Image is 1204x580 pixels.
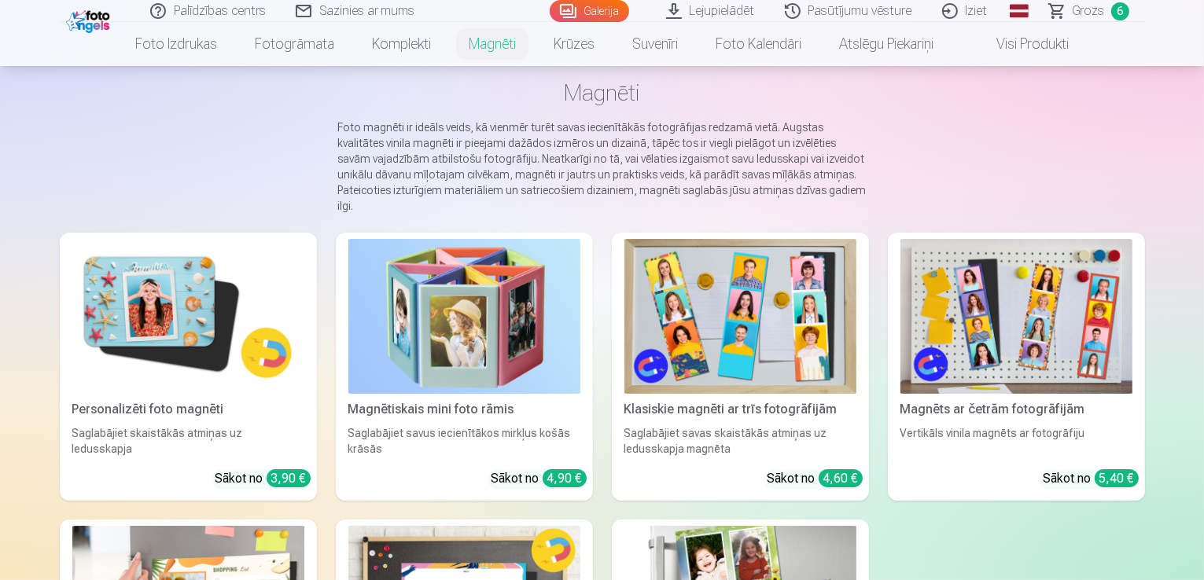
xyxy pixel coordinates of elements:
img: Personalizēti foto magnēti [72,239,304,394]
div: Saglabājiet savus iecienītākos mirkļus košās krāsās [342,425,587,457]
a: Klasiskie magnēti ar trīs fotogrāfijāmKlasiskie magnēti ar trīs fotogrāfijāmSaglabājiet savas ska... [612,233,869,501]
div: Personalizēti foto magnēti [66,400,311,419]
img: Magnēts ar četrām fotogrāfijām [900,239,1132,394]
img: /fa1 [66,6,114,33]
a: Fotogrāmata [236,22,353,66]
a: Foto izdrukas [116,22,236,66]
div: Sākot no [492,469,587,488]
a: Personalizēti foto magnētiPersonalizēti foto magnētiSaglabājiet skaistākās atmiņas uz ledusskapja... [60,233,317,501]
a: Atslēgu piekariņi [820,22,952,66]
div: Sākot no [1044,469,1139,488]
a: Visi produkti [952,22,1088,66]
a: Suvenīri [613,22,697,66]
a: Foto kalendāri [697,22,820,66]
div: 4,90 € [543,469,587,487]
div: Sākot no [768,469,863,488]
div: 4,60 € [819,469,863,487]
img: Magnētiskais mini foto rāmis [348,239,580,394]
a: Magnētiskais mini foto rāmisMagnētiskais mini foto rāmisSaglabājiet savus iecienītākos mirkļus ko... [336,233,593,501]
div: Saglabājiet savas skaistākās atmiņas uz ledusskapja magnēta [618,425,863,457]
span: 6 [1111,2,1129,20]
div: Klasiskie magnēti ar trīs fotogrāfijām [618,400,863,419]
a: Magnēti [450,22,535,66]
div: Magnēts ar četrām fotogrāfijām [894,400,1139,419]
a: Komplekti [353,22,450,66]
div: Saglabājiet skaistākās atmiņas uz ledusskapja [66,425,311,457]
p: Foto magnēti ir ideāls veids, kā vienmēr turēt savas iecienītākās fotogrāfijas redzamā vietā. Aug... [338,119,867,214]
div: Vertikāls vinila magnēts ar fotogrāfiju [894,425,1139,457]
a: Magnēts ar četrām fotogrāfijāmMagnēts ar četrām fotogrāfijāmVertikāls vinila magnēts ar fotogrāfi... [888,233,1145,501]
div: Magnētiskais mini foto rāmis [342,400,587,419]
div: 3,90 € [267,469,311,487]
img: Klasiskie magnēti ar trīs fotogrāfijām [624,239,856,394]
span: Grozs [1073,2,1105,20]
div: Sākot no [215,469,311,488]
h1: Magnēti [72,79,1132,107]
a: Krūzes [535,22,613,66]
div: 5,40 € [1095,469,1139,487]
